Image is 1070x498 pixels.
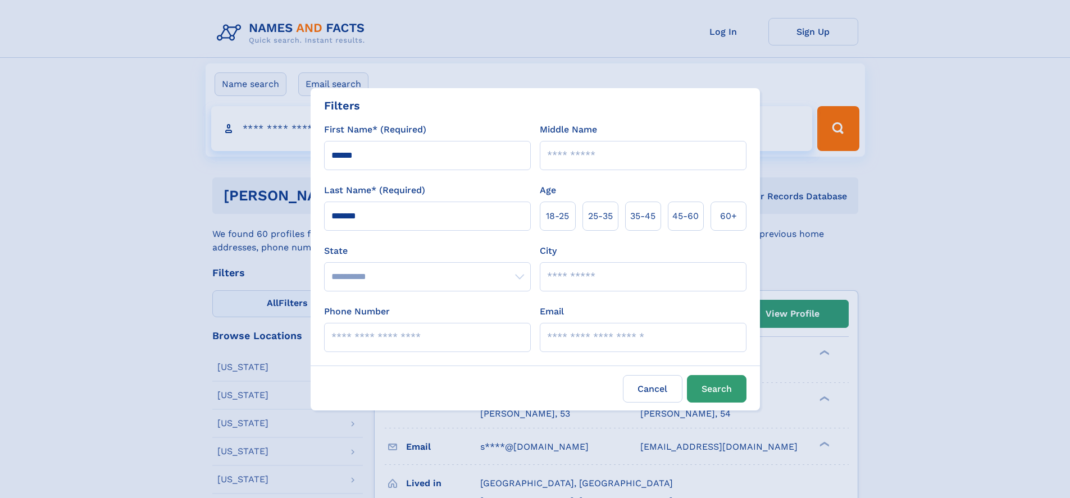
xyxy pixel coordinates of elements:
[588,209,613,223] span: 25‑35
[540,244,557,258] label: City
[630,209,655,223] span: 35‑45
[546,209,569,223] span: 18‑25
[324,244,531,258] label: State
[540,123,597,136] label: Middle Name
[623,375,682,403] label: Cancel
[324,97,360,114] div: Filters
[720,209,737,223] span: 60+
[324,123,426,136] label: First Name* (Required)
[672,209,699,223] span: 45‑60
[324,305,390,318] label: Phone Number
[540,184,556,197] label: Age
[687,375,746,403] button: Search
[540,305,564,318] label: Email
[324,184,425,197] label: Last Name* (Required)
